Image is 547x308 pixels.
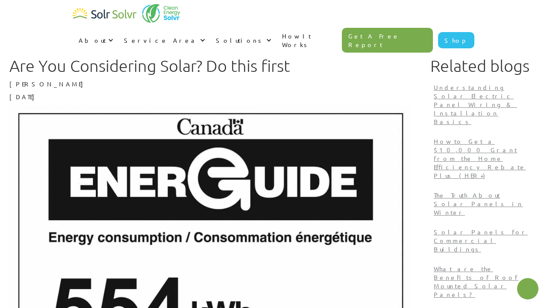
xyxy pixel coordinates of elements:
a: How It Works [276,23,342,57]
p: How to Get a $10,000 Grant from the Home Efficiency Rebate Plus (HER+) [434,137,535,180]
p: Understanding Solar Electric Panel Wiring & Installation Basics [434,83,535,126]
a: Understanding Solar Electric Panel Wiring & Installation Basics [430,80,538,133]
button: Open chatbot widget [517,278,538,299]
a: Shop [438,32,474,48]
p: The Truth About Solar Panels in Winter [434,191,535,216]
h1: Are You Considering Solar? Do this first [9,56,411,75]
a: The Truth About Solar Panels in Winter [430,187,538,224]
div: Service Area [118,27,210,53]
p: [DATE] [9,92,411,101]
div: Service Area [124,36,198,44]
div: Solutions [216,36,264,44]
p: Solar Panels for Commercial Buildings [434,228,535,253]
div: About [79,36,106,44]
a: Get A Free Report [342,28,433,53]
p: What are the Benefits of Roof Mounted Solar Panels? [434,264,535,299]
h1: Related blogs [430,56,538,75]
a: What are the Benefits of Roof Mounted Solar Panels? [430,261,538,306]
a: Solar Panels for Commercial Buildings [430,224,538,261]
p: [PERSON_NAME] [9,80,411,88]
div: Solutions [210,27,276,53]
a: How to Get a $10,000 Grant from the Home Efficiency Rebate Plus (HER+) [430,133,538,187]
div: About [73,27,118,53]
